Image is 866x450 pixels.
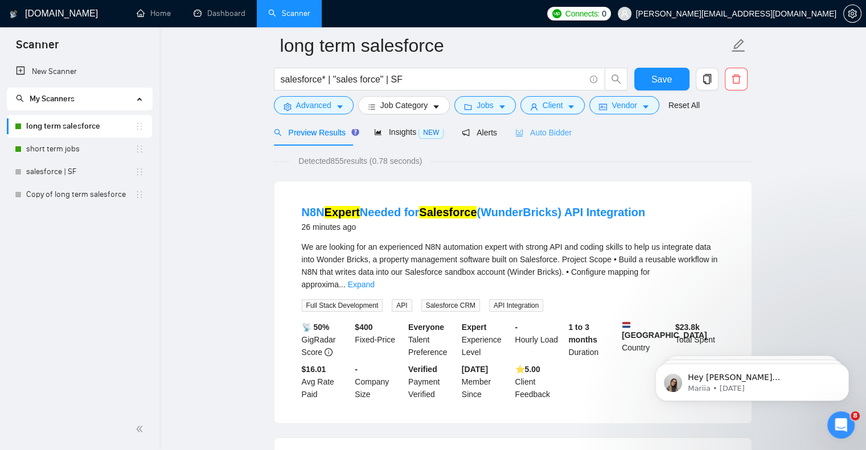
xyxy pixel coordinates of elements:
[565,7,600,20] span: Connects:
[7,183,152,206] li: Copy of long term salesforce
[380,99,428,112] span: Job Category
[421,299,480,312] span: Salesforce CRM
[194,9,245,18] a: dashboardDashboard
[589,96,659,114] button: idcardVendorcaret-down
[844,9,861,18] span: setting
[515,129,523,137] span: robot
[358,96,450,114] button: barsJob Categorycaret-down
[725,74,747,84] span: delete
[566,321,619,358] div: Duration
[352,321,406,358] div: Fixed-Price
[634,68,689,90] button: Save
[459,363,513,401] div: Member Since
[419,206,477,218] mark: Salesforce
[135,190,144,199] span: holder
[675,323,700,332] b: $ 23.8k
[302,241,724,291] div: We are looking for an experienced N8N automation expert with strong API and coding skills to help...
[567,102,575,111] span: caret-down
[7,138,152,160] li: short term jobs
[281,72,585,86] input: Search Freelance Jobs...
[135,145,144,154] span: holder
[543,99,563,112] span: Client
[622,321,707,340] b: [GEOGRAPHIC_DATA]
[406,363,459,401] div: Payment Verified
[489,299,543,312] span: API Integration
[725,68,748,90] button: delete
[336,102,344,111] span: caret-down
[284,102,292,111] span: setting
[731,38,746,53] span: edit
[432,102,440,111] span: caret-down
[477,99,494,112] span: Jobs
[408,323,444,332] b: Everyone
[408,365,437,374] b: Verified
[352,363,406,401] div: Company Size
[651,72,672,86] span: Save
[418,126,444,139] span: NEW
[135,167,144,176] span: holder
[355,323,372,332] b: $ 400
[7,160,152,183] li: salesforce | SF
[136,423,147,435] span: double-left
[599,102,607,111] span: idcard
[605,68,627,90] button: search
[530,102,538,111] span: user
[296,99,331,112] span: Advanced
[602,7,606,20] span: 0
[274,128,356,137] span: Preview Results
[621,10,629,18] span: user
[851,411,860,420] span: 8
[355,365,358,374] b: -
[642,102,650,111] span: caret-down
[30,94,75,104] span: My Scanners
[16,94,24,102] span: search
[7,36,68,60] span: Scanner
[843,5,861,23] button: setting
[622,321,630,329] img: 🇳🇱
[406,321,459,358] div: Talent Preference
[696,68,719,90] button: copy
[611,99,637,112] span: Vendor
[302,242,718,289] span: We are looking for an experienced N8N automation expert with strong API and coding skills to help...
[462,129,470,137] span: notification
[638,340,866,419] iframe: Intercom notifications message
[274,96,354,114] button: settingAdvancedcaret-down
[26,160,135,183] a: salesforce | SF
[619,321,673,358] div: Country
[696,74,718,84] span: copy
[827,411,855,439] iframe: Intercom live chat
[464,102,472,111] span: folder
[135,122,144,131] span: holder
[520,96,585,114] button: userClientcaret-down
[274,129,282,137] span: search
[673,321,727,358] div: Total Spent
[290,155,430,167] span: Detected 855 results (0.78 seconds)
[462,128,497,137] span: Alerts
[299,363,353,401] div: Avg Rate Paid
[302,365,326,374] b: $16.01
[843,9,861,18] a: setting
[552,9,561,18] img: upwork-logo.png
[268,9,310,18] a: searchScanner
[26,138,135,160] a: short term jobs
[7,60,152,83] li: New Scanner
[325,206,360,218] mark: Expert
[498,102,506,111] span: caret-down
[348,280,375,289] a: Expand
[374,127,444,137] span: Insights
[374,128,382,136] span: area-chart
[515,365,540,374] b: ⭐️ 5.00
[302,220,646,234] div: 26 minutes ago
[462,323,487,332] b: Expert
[325,348,333,356] span: info-circle
[280,31,729,60] input: Scanner name...
[339,280,346,289] span: ...
[302,323,330,332] b: 📡 50%
[26,115,135,138] a: long term salesforce
[668,99,700,112] a: Reset All
[513,363,567,401] div: Client Feedback
[459,321,513,358] div: Experience Level
[16,94,75,104] span: My Scanners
